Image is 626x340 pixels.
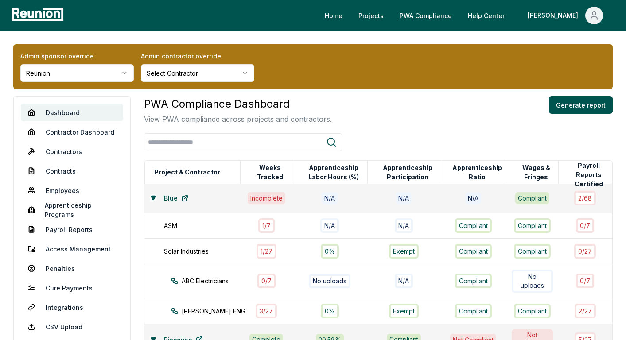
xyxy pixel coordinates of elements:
div: Compliant [455,274,492,288]
div: ASM [164,221,249,230]
button: Weeks Tracked [248,163,292,181]
div: Compliant [514,218,551,233]
a: Dashboard [21,104,123,121]
div: [PERSON_NAME] ENG [171,306,257,316]
a: Contracts [21,162,123,180]
div: Exempt [389,304,419,318]
div: N/A [322,192,338,204]
a: Access Management [21,240,123,258]
div: 2 / 68 [574,191,596,205]
a: Cure Payments [21,279,123,297]
div: Compliant [515,192,549,204]
div: No uploads [309,274,350,288]
div: Compliant [514,304,551,318]
div: 1 / 7 [258,218,275,233]
div: N/A [395,218,413,233]
a: Contractor Dashboard [21,123,123,141]
label: Admin contractor override [141,51,254,61]
a: CSV Upload [21,318,123,336]
a: Projects [351,7,391,24]
button: Payroll Reports Certified [566,166,612,184]
a: Home [318,7,350,24]
div: 0 / 7 [576,218,594,233]
a: Employees [21,182,123,199]
div: Exempt [389,244,419,259]
div: 0% [321,244,339,259]
a: PWA Compliance [393,7,459,24]
div: No uploads [512,270,553,293]
div: N/A [320,218,339,233]
button: Project & Contractor [152,163,222,181]
div: N/A [395,274,413,288]
nav: Main [318,7,617,24]
div: 0 / 7 [576,274,594,288]
button: [PERSON_NAME] [521,7,610,24]
div: N/A [465,192,481,204]
div: Solar Industries [164,247,249,256]
a: Integrations [21,298,123,316]
div: 1 / 27 [257,244,276,259]
button: Apprenticeship Ratio [448,163,506,181]
div: 0 / 7 [257,274,276,288]
div: Compliant [455,218,492,233]
button: Generate report [549,96,613,114]
button: Apprenticeship Participation [375,163,440,181]
div: Compliant [455,244,492,259]
label: Admin sponsor override [20,51,134,61]
button: Apprenticeship Labor Hours (%) [300,163,367,181]
div: Incomplete [248,192,285,204]
p: View PWA compliance across projects and contractors. [144,114,332,124]
div: 0 / 27 [574,244,596,259]
div: N/A [396,192,412,204]
h3: PWA Compliance Dashboard [144,96,332,112]
button: Wages & Fringes [514,163,558,181]
a: Penalties [21,259,123,277]
a: Payroll Reports [21,220,123,238]
div: 3 / 27 [256,304,277,318]
div: Compliant [514,244,551,259]
div: ABC Electricians [171,276,257,286]
div: Compliant [455,304,492,318]
a: Blue [157,189,195,207]
a: Help Center [461,7,512,24]
div: [PERSON_NAME] [528,7,582,24]
div: 0% [321,304,339,318]
div: 2 / 27 [575,304,596,318]
a: Apprenticeship Programs [21,201,123,219]
a: Contractors [21,143,123,160]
